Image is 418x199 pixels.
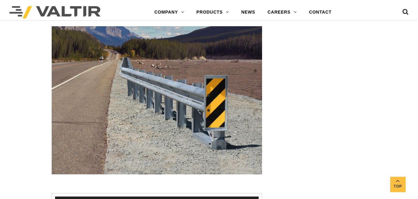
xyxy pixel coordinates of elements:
a: CAREERS [261,6,303,19]
span: Top [390,183,406,190]
a: CONTACT [303,6,338,19]
a: NEWS [235,6,261,19]
a: Top [390,177,406,192]
a: PRODUCTS [190,6,235,19]
img: Valtir [9,6,101,19]
a: COMPANY [148,6,190,19]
